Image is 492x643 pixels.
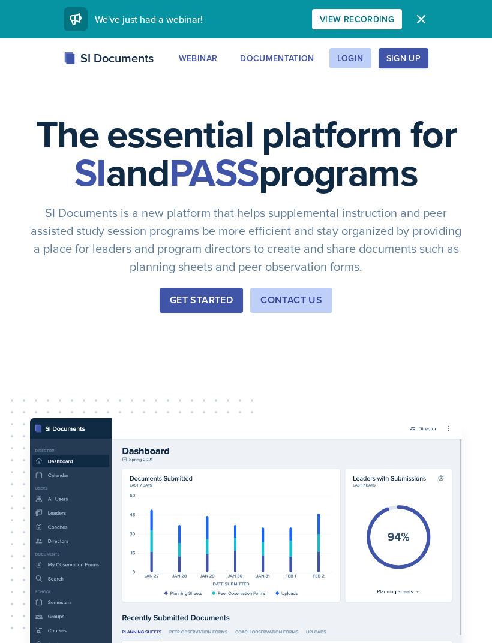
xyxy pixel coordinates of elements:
button: Login [329,48,371,68]
button: View Recording [312,9,402,29]
button: Sign Up [379,48,428,68]
button: Webinar [171,48,225,68]
div: Sign Up [386,53,421,63]
div: SI Documents [64,49,154,67]
button: Documentation [232,48,322,68]
span: We've just had a webinar! [95,13,203,26]
div: Get Started [170,293,233,307]
div: Webinar [179,53,217,63]
button: Get Started [160,288,243,313]
div: Login [337,53,364,63]
div: Documentation [240,53,314,63]
div: Contact Us [260,293,322,307]
button: Contact Us [250,288,332,313]
div: View Recording [320,14,394,24]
